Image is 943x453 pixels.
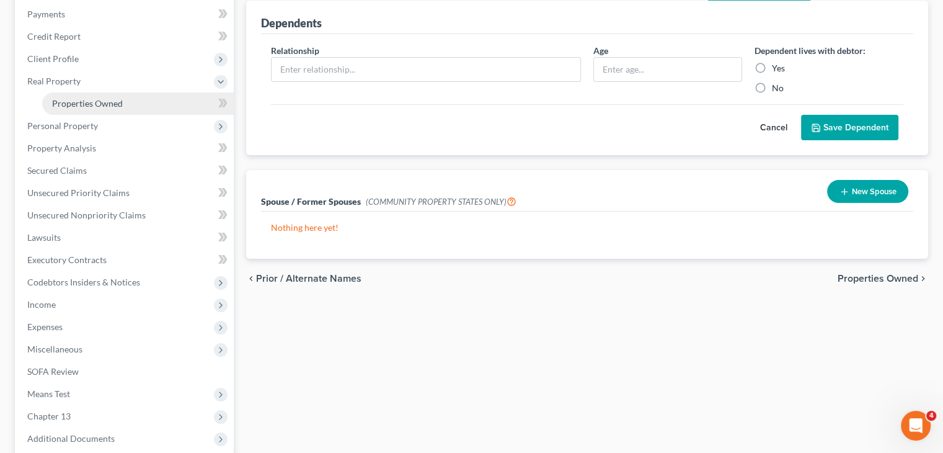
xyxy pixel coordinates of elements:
p: Nothing here yet! [271,222,903,234]
span: Lawsuits [27,232,61,243]
label: Dependent lives with debtor: [755,44,866,57]
span: 4 [926,411,936,421]
label: No [772,82,784,94]
i: chevron_left [246,274,256,284]
span: Real Property [27,76,81,86]
span: Relationship [271,45,319,56]
a: Property Analysis [17,137,234,159]
span: Expenses [27,321,63,332]
span: SOFA Review [27,366,79,377]
label: Yes [772,62,785,74]
span: Income [27,299,56,310]
input: Enter age... [594,58,742,81]
i: chevron_right [918,274,928,284]
a: Secured Claims [17,159,234,182]
span: Unsecured Priority Claims [27,187,130,198]
span: Properties Owned [838,274,918,284]
button: Cancel [746,115,801,140]
span: Property Analysis [27,143,96,153]
span: Spouse / Former Spouses [261,196,361,207]
span: Payments [27,9,65,19]
span: Secured Claims [27,165,87,176]
a: Unsecured Nonpriority Claims [17,204,234,226]
a: Credit Report [17,25,234,48]
span: Client Profile [27,53,79,64]
button: Properties Owned chevron_right [838,274,928,284]
span: Properties Owned [52,98,123,109]
span: Codebtors Insiders & Notices [27,277,140,287]
button: chevron_left Prior / Alternate Names [246,274,361,284]
label: Age [593,44,608,57]
span: Miscellaneous [27,344,82,354]
span: Prior / Alternate Names [256,274,361,284]
a: SOFA Review [17,361,234,383]
span: Credit Report [27,31,81,42]
iframe: Intercom live chat [901,411,931,441]
button: Save Dependent [801,115,898,141]
span: Executory Contracts [27,254,107,265]
span: (COMMUNITY PROPERTY STATES ONLY) [366,197,516,207]
a: Properties Owned [42,92,234,115]
span: Unsecured Nonpriority Claims [27,210,146,220]
div: Dependents [261,16,322,30]
span: Personal Property [27,120,98,131]
span: Means Test [27,388,70,399]
a: Payments [17,3,234,25]
span: Chapter 13 [27,411,71,421]
span: Additional Documents [27,433,115,444]
input: Enter relationship... [272,58,580,81]
a: Unsecured Priority Claims [17,182,234,204]
a: Lawsuits [17,226,234,249]
button: New Spouse [827,180,908,203]
a: Executory Contracts [17,249,234,271]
